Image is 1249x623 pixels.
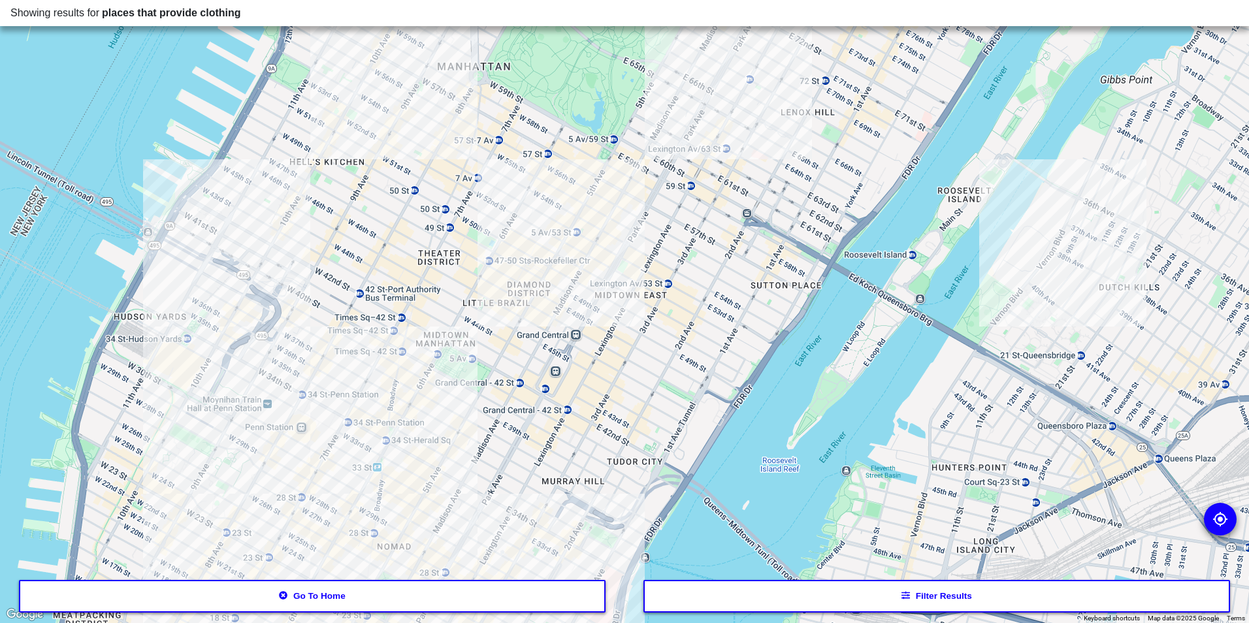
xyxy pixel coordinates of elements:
a: Terms [1227,615,1245,622]
img: Google [3,606,46,623]
a: Open this area in Google Maps (opens a new window) [3,606,46,623]
button: Filter results [643,580,1231,613]
div: Showing results for [10,5,1239,21]
span: Map data ©2025 Google [1148,615,1219,622]
span: places that provide clothing [102,7,240,18]
button: Keyboard shortcuts [1084,614,1140,623]
button: Go to home [19,580,606,613]
img: go to my location [1212,511,1228,527]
